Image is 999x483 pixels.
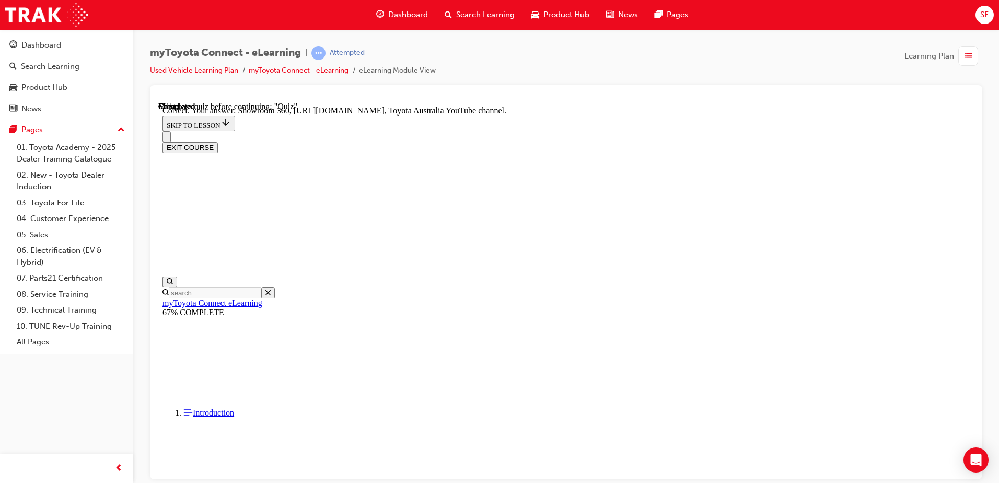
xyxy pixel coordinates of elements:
[249,66,349,75] a: myToyota Connect - eLearning
[445,8,452,21] span: search-icon
[9,83,17,93] span: car-icon
[368,4,436,26] a: guage-iconDashboard
[9,125,17,135] span: pages-icon
[8,19,73,27] span: SKIP TO LESSON
[13,318,129,335] a: 10. TUNE Rev-Up Training
[9,41,17,50] span: guage-icon
[4,78,129,97] a: Product Hub
[646,4,696,26] a: pages-iconPages
[4,99,129,119] a: News
[4,36,129,55] a: Dashboard
[4,4,811,14] div: Correct. Your answer: Showroom 360, [URL][DOMAIN_NAME], Toyota Australia YouTube channel.
[4,175,19,186] button: Open search menu
[4,14,77,29] button: SKIP TO LESSON
[456,9,515,21] span: Search Learning
[359,65,436,77] li: eLearning Module View
[103,186,117,197] button: Close search menu
[904,46,982,66] button: Learning Plan
[13,270,129,286] a: 07. Parts21 Certification
[118,123,125,137] span: up-icon
[150,47,301,59] span: myToyota Connect - eLearning
[13,140,129,167] a: 01. Toyota Academy - 2025 Dealer Training Catalogue
[330,48,365,58] div: Attempted
[436,4,523,26] a: search-iconSearch Learning
[904,50,954,62] span: Learning Plan
[4,33,129,120] button: DashboardSearch LearningProduct HubNews
[531,8,539,21] span: car-icon
[13,211,129,227] a: 04. Customer Experience
[388,9,428,21] span: Dashboard
[376,8,384,21] span: guage-icon
[13,227,129,243] a: 05. Sales
[980,9,989,21] span: SF
[965,50,972,63] span: list-icon
[618,9,638,21] span: News
[4,120,129,140] button: Pages
[4,57,129,76] a: Search Learning
[305,47,307,59] span: |
[4,40,60,51] button: EXIT COURSE
[21,103,41,115] div: News
[9,105,17,114] span: news-icon
[311,46,326,60] span: learningRecordVerb_ATTEMPT-icon
[150,66,238,75] a: Used Vehicle Learning Plan
[4,29,13,40] button: Close navigation menu
[13,286,129,303] a: 08. Service Training
[10,186,103,197] input: Search
[13,243,129,270] a: 06. Electrification (EV & Hybrid)
[963,447,989,473] div: Open Intercom Messenger
[13,302,129,318] a: 09. Technical Training
[13,167,129,195] a: 02. New - Toyota Dealer Induction
[21,124,43,136] div: Pages
[9,62,17,72] span: search-icon
[598,4,646,26] a: news-iconNews
[4,206,811,215] div: 67% COMPLETE
[606,8,614,21] span: news-icon
[115,462,123,475] span: prev-icon
[21,82,67,94] div: Product Hub
[543,9,589,21] span: Product Hub
[13,334,129,350] a: All Pages
[655,8,663,21] span: pages-icon
[667,9,688,21] span: Pages
[4,197,104,205] a: myToyota Connect eLearning
[21,39,61,51] div: Dashboard
[21,61,79,73] div: Search Learning
[5,3,88,27] img: Trak
[975,6,994,24] button: SF
[523,4,598,26] a: car-iconProduct Hub
[13,195,129,211] a: 03. Toyota For Life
